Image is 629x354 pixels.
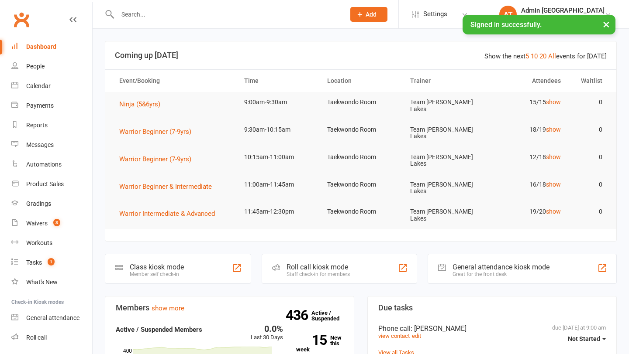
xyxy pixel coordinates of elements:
[26,334,47,341] div: Roll call
[236,92,319,112] td: 9:00am-9:30am
[115,8,339,20] input: Search...
[569,119,610,140] td: 0
[236,70,319,92] th: Time
[569,147,610,167] td: 0
[26,43,56,50] div: Dashboard
[521,7,605,14] div: Admin [GEOGRAPHIC_DATA]
[119,208,221,219] button: Warrior Intermediate & Advanced
[11,214,92,233] a: Waivers 3
[115,51,607,60] h3: Coming up [DATE]
[311,303,350,328] a: 436Active / Suspended
[119,155,191,163] span: Warrior Beginner (7-9yrs)
[287,271,350,277] div: Staff check-in for members
[11,135,92,155] a: Messages
[26,220,48,227] div: Waivers
[26,63,45,70] div: People
[569,70,610,92] th: Waitlist
[569,174,610,195] td: 0
[366,11,377,18] span: Add
[412,333,421,339] a: edit
[119,154,197,164] button: Warrior Beginner (7-9yrs)
[546,208,561,215] a: show
[423,4,447,24] span: Settings
[485,92,568,112] td: 15/15
[319,201,402,222] td: Taekwondo Room
[350,7,387,22] button: Add
[26,161,62,168] div: Automations
[453,271,550,277] div: Great for the front desk
[485,174,568,195] td: 16/18
[111,70,236,92] th: Event/Booking
[11,76,92,96] a: Calendar
[119,100,160,108] span: Ninja (5&6yrs)
[26,239,52,246] div: Workouts
[130,271,184,277] div: Member self check-in
[11,155,92,174] a: Automations
[251,324,283,333] div: 0.0%
[548,52,556,60] a: All
[546,153,561,160] a: show
[485,201,568,222] td: 19/20
[119,99,166,109] button: Ninja (5&6yrs)
[521,14,605,22] div: Team [PERSON_NAME] Lakes
[119,181,218,192] button: Warrior Beginner & Intermediate
[569,92,610,112] td: 0
[26,200,51,207] div: Gradings
[402,119,485,147] td: Team [PERSON_NAME] Lakes
[11,194,92,214] a: Gradings
[119,183,212,191] span: Warrior Beginner & Intermediate
[130,263,184,271] div: Class kiosk mode
[525,52,529,60] a: 5
[568,331,606,347] button: Not Started
[286,309,311,322] strong: 436
[499,6,517,23] div: AT
[11,57,92,76] a: People
[546,99,561,106] a: show
[402,174,485,202] td: Team [PERSON_NAME] Lakes
[119,128,191,136] span: Warrior Beginner (7-9yrs)
[26,314,79,321] div: General attendance
[470,20,542,29] span: Signed in successfully.
[11,37,92,57] a: Dashboard
[11,272,92,292] a: What's New
[485,147,568,167] td: 12/18
[236,174,319,195] td: 11:00am-11:45am
[485,70,568,92] th: Attendees
[26,82,51,89] div: Calendar
[402,147,485,174] td: Team [PERSON_NAME] Lakes
[26,122,48,129] div: Reports
[11,233,92,253] a: Workouts
[236,147,319,167] td: 10:15am-11:00am
[378,324,606,333] div: Phone call
[236,119,319,140] td: 9:30am-10:15am
[485,119,568,140] td: 18/19
[11,253,92,272] a: Tasks 1
[378,303,606,312] h3: Due tasks
[568,335,600,342] span: Not Started
[48,258,55,265] span: 1
[26,141,54,148] div: Messages
[319,119,402,140] td: Taekwondo Room
[116,326,202,334] strong: Active / Suspended Members
[26,180,64,187] div: Product Sales
[319,92,402,112] td: Taekwondo Room
[539,52,546,60] a: 20
[319,147,402,167] td: Taekwondo Room
[11,328,92,347] a: Roll call
[484,51,607,61] div: Show the next events for [DATE]
[453,263,550,271] div: General attendance kiosk mode
[53,219,60,226] span: 3
[26,102,54,109] div: Payments
[402,70,485,92] th: Trainer
[119,126,197,137] button: Warrior Beginner (7-9yrs)
[319,70,402,92] th: Location
[11,308,92,328] a: General attendance kiosk mode
[402,201,485,229] td: Team [PERSON_NAME] Lakes
[10,9,32,31] a: Clubworx
[11,96,92,116] a: Payments
[411,324,467,333] span: : [PERSON_NAME]
[119,210,215,218] span: Warrior Intermediate & Advanced
[296,334,327,347] strong: 15
[11,116,92,135] a: Reports
[26,259,42,266] div: Tasks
